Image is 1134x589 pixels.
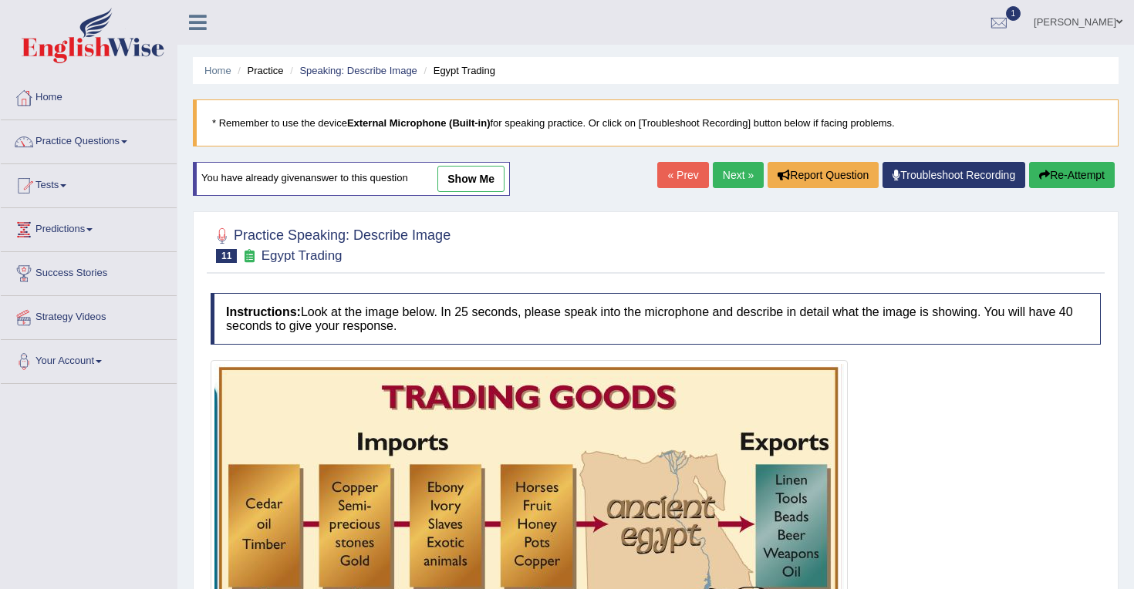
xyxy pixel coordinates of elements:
[1,208,177,247] a: Predictions
[1029,162,1115,188] button: Re-Attempt
[713,162,764,188] a: Next »
[193,162,510,196] div: You have already given answer to this question
[1006,6,1021,21] span: 1
[768,162,879,188] button: Report Question
[1,120,177,159] a: Practice Questions
[299,65,417,76] a: Speaking: Describe Image
[211,293,1101,345] h4: Look at the image below. In 25 seconds, please speak into the microphone and describe in detail w...
[211,224,451,263] h2: Practice Speaking: Describe Image
[1,164,177,203] a: Tests
[234,63,283,78] li: Practice
[437,166,505,192] a: show me
[883,162,1025,188] a: Troubleshoot Recording
[347,117,491,129] b: External Microphone (Built-in)
[1,76,177,115] a: Home
[657,162,708,188] a: « Prev
[226,305,301,318] b: Instructions:
[216,249,237,263] span: 11
[262,248,343,263] small: Egypt Trading
[1,340,177,379] a: Your Account
[241,249,257,264] small: Exam occurring question
[204,65,231,76] a: Home
[1,252,177,291] a: Success Stories
[1,296,177,335] a: Strategy Videos
[420,63,494,78] li: Egypt Trading
[193,99,1119,146] blockquote: * Remember to use the device for speaking practice. Or click on [Troubleshoot Recording] button b...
